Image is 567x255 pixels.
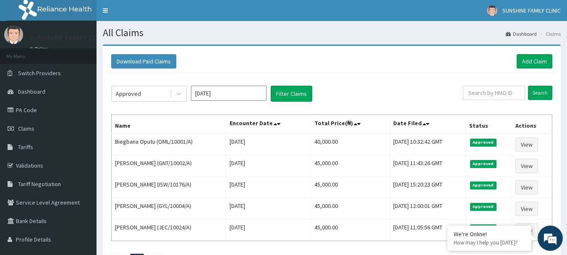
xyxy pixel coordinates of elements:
span: Dashboard [18,88,45,95]
td: 45,000.00 [311,198,390,220]
td: [PERSON_NAME] (JEC/10024/A) [112,220,226,241]
span: Approved [470,139,496,146]
img: User Image [487,5,497,16]
span: Tariffs [18,143,33,151]
td: [DATE] [226,220,311,241]
td: [PERSON_NAME] (GNT/10002/A) [112,155,226,177]
span: SUNSHINE FAMILY CLINIC [502,7,561,14]
span: Approved [470,224,496,232]
span: Approved [470,160,496,168]
button: Filter Claims [271,86,312,102]
span: Switch Providers [18,69,61,77]
a: View [515,202,538,216]
h1: All Claims [103,27,561,38]
td: [DATE] 11:05:56 GMT [389,220,465,241]
a: Add Claim [517,54,552,68]
td: [DATE] 10:32:42 GMT [389,134,465,155]
td: 45,000.00 [311,220,390,241]
td: [PERSON_NAME] (ISW/10176/A) [112,177,226,198]
td: [DATE] 12:00:01 GMT [389,198,465,220]
img: User Image [4,25,23,44]
td: [DATE] [226,198,311,220]
span: Approved [470,203,496,210]
a: Online [29,46,50,52]
td: 45,000.00 [311,155,390,177]
th: Date Filed [389,115,465,134]
th: Name [112,115,226,134]
td: [PERSON_NAME] (GYL/10004/A) [112,198,226,220]
td: [DATE] [226,134,311,155]
a: View [515,180,538,195]
th: Actions [512,115,552,134]
li: Claims [538,30,561,37]
th: Status [465,115,512,134]
span: Claims [18,125,34,132]
a: View [515,137,538,152]
td: Biegbana Oputu (OML/10001/A) [112,134,226,155]
td: [DATE] [226,177,311,198]
div: We're Online! [454,230,525,238]
td: [DATE] 11:43:26 GMT [389,155,465,177]
td: 45,000.00 [311,177,390,198]
a: Dashboard [506,30,537,37]
button: Download Paid Claims [111,54,176,68]
p: SUNSHINE FAMILY CLINIC [29,34,110,42]
input: Search [528,86,552,100]
a: View [515,223,538,237]
input: Select Month and Year [191,86,267,101]
td: [DATE] 15:20:23 GMT [389,177,465,198]
a: View [515,159,538,173]
td: 40,000.00 [311,134,390,155]
div: Approved [116,89,141,98]
th: Encounter Date [226,115,311,134]
th: Total Price(₦) [311,115,390,134]
p: How may I help you today? [454,239,525,246]
span: Tariff Negotiation [18,180,61,188]
input: Search by HMO ID [463,86,525,100]
span: Approved [470,181,496,189]
td: [DATE] [226,155,311,177]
